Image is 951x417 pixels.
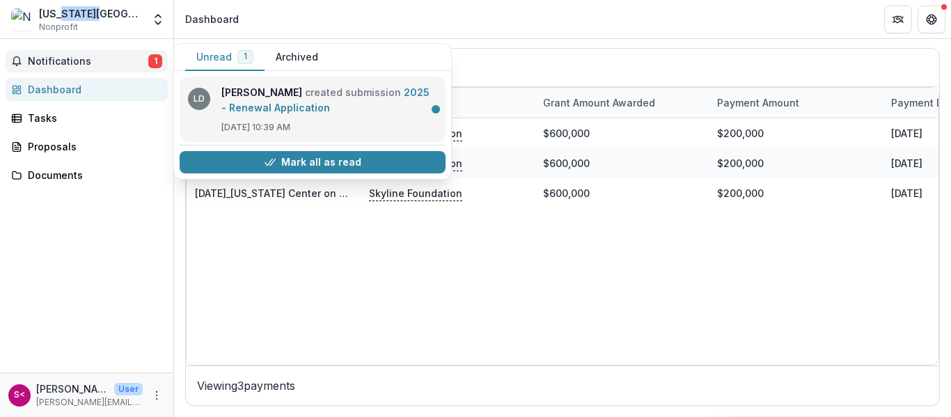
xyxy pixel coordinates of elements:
button: Mark all as read [180,151,446,173]
div: Tasks [28,111,157,125]
h2: Grant Payments [197,60,928,86]
div: Payment Amount [709,95,808,110]
a: Documents [6,164,168,187]
a: Proposals [6,135,168,158]
div: $200,000 [709,178,883,208]
p: created submission [221,85,437,116]
p: [PERSON_NAME] <[PERSON_NAME][EMAIL_ADDRESS][DOMAIN_NAME]> [36,381,109,396]
button: Partners [884,6,912,33]
div: Payment Amount [709,88,883,118]
p: [PERSON_NAME][EMAIL_ADDRESS][DOMAIN_NAME] [36,396,143,409]
div: Stacey Leaman <stacey@nmpovertylaw.org> [14,391,25,400]
a: Dashboard [6,78,168,101]
div: Grant amount awarded [535,88,709,118]
span: Nonprofit [39,21,78,33]
button: Notifications1 [6,50,168,72]
nav: breadcrumb [180,9,244,29]
button: Get Help [918,6,945,33]
div: Grant amount awarded [535,95,663,110]
div: $600,000 [535,118,709,148]
span: 1 [148,54,162,68]
p: Viewing 3 payments [197,377,928,394]
div: $600,000 [535,148,709,178]
button: Unread [185,44,265,71]
p: User [114,383,143,395]
button: Open entity switcher [148,6,168,33]
span: Notifications [28,56,148,68]
a: Tasks [6,107,168,129]
div: $600,000 [535,178,709,208]
div: Dashboard [28,82,157,97]
img: New Mexico Center on Law and Poverty Inc [11,8,33,31]
span: 1 [244,52,247,61]
div: [US_STATE][GEOGRAPHIC_DATA] on Law and Poverty Inc [39,6,143,21]
a: 2025 - Renewal Application [221,86,430,113]
div: Dashboard [185,12,239,26]
div: $200,000 [709,118,883,148]
div: $200,000 [709,148,883,178]
button: Archived [265,44,329,71]
p: Skyline Foundation [369,185,462,200]
div: Proposals [28,139,157,154]
a: [DATE]_[US_STATE] Center on Law and Poverty Inc_600000 [195,187,479,199]
button: More [148,387,165,404]
div: Documents [28,168,157,182]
